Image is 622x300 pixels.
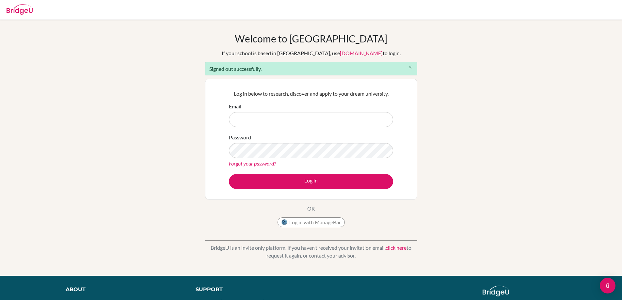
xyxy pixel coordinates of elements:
[386,245,407,251] a: click here
[278,217,345,227] button: Log in with ManageBac
[7,4,33,15] img: Bridge-U
[600,278,615,293] div: Open Intercom Messenger
[66,286,181,293] div: About
[483,286,509,296] img: logo_white@2x-f4f0deed5e89b7ecb1c2cc34c3e3d731f90f0f143d5ea2071677605dd97b5244.png
[307,205,315,213] p: OR
[205,62,417,75] div: Signed out successfully.
[235,33,387,44] h1: Welcome to [GEOGRAPHIC_DATA]
[229,103,241,110] label: Email
[229,134,251,141] label: Password
[229,90,393,98] p: Log in below to research, discover and apply to your dream university.
[229,174,393,189] button: Log in
[408,65,413,70] i: close
[404,62,417,72] button: Close
[340,50,383,56] a: [DOMAIN_NAME]
[229,160,276,166] a: Forgot your password?
[205,244,417,260] p: BridgeU is an invite only platform. If you haven’t received your invitation email, to request it ...
[222,49,401,57] div: If your school is based in [GEOGRAPHIC_DATA], use to login.
[196,286,303,293] div: Support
